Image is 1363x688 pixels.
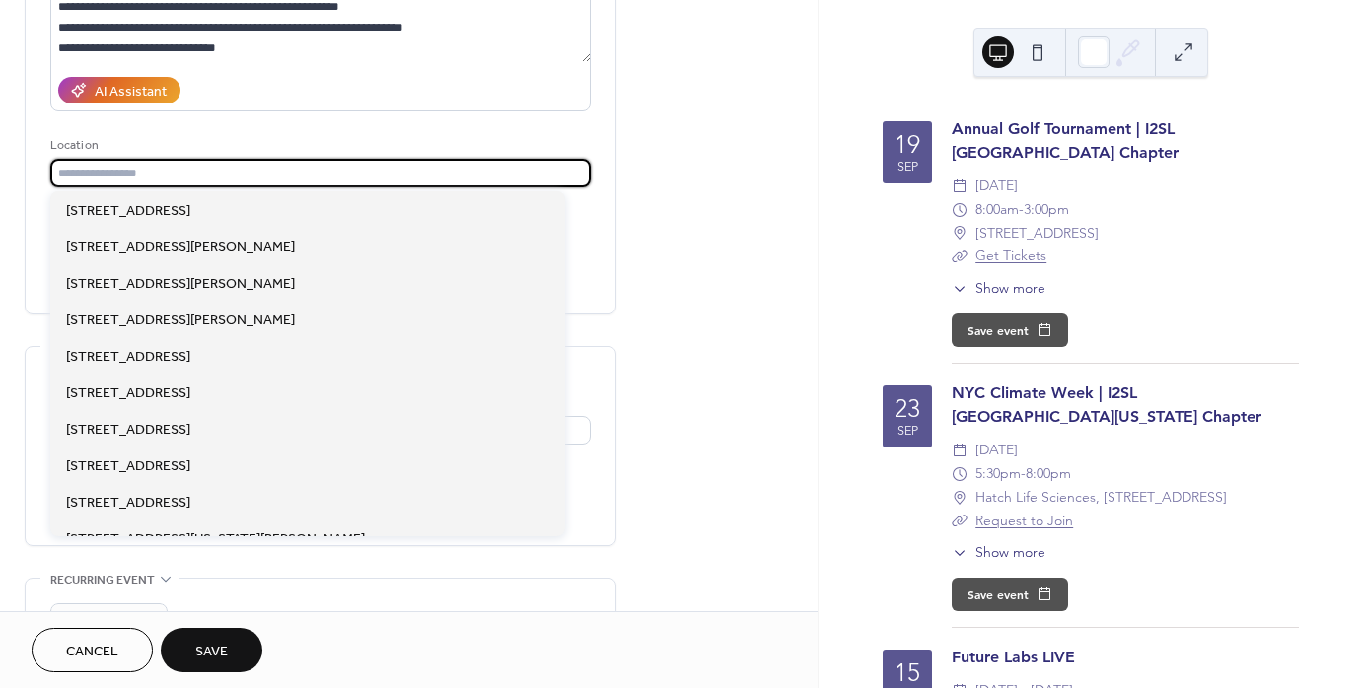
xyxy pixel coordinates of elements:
span: [DATE] [975,174,1018,198]
div: Sep [897,161,918,173]
span: Do not repeat [58,608,132,631]
div: ​ [952,462,968,486]
span: Save [195,642,228,662]
span: Show more [975,278,1045,299]
span: [DATE] [975,439,1018,462]
div: ​ [952,486,968,510]
button: Save event [952,313,1068,347]
span: [STREET_ADDRESS][PERSON_NAME] [66,273,295,294]
div: 19 [895,132,920,157]
button: ​Show more [952,278,1045,299]
span: [STREET_ADDRESS] [66,492,190,513]
span: [STREET_ADDRESS] [66,455,190,476]
span: Hatch Life Sciences, [STREET_ADDRESS] [975,486,1227,510]
span: [STREET_ADDRESS] [66,382,190,403]
div: ​ [952,439,968,462]
span: Recurring event [50,570,155,590]
span: [STREET_ADDRESS] [66,419,190,440]
a: Request to Join [975,512,1073,529]
button: Save event [952,578,1068,611]
button: ​Show more [952,542,1045,563]
div: ​ [952,174,968,198]
span: Show more [975,542,1045,563]
span: [STREET_ADDRESS] [66,200,190,221]
button: AI Assistant [58,77,180,103]
a: Get Tickets [975,246,1046,264]
div: ​ [952,278,968,299]
div: ​ [952,244,968,268]
button: Cancel [32,628,153,672]
span: 8:00am [975,198,1019,222]
div: ​ [952,510,968,533]
div: ​ [952,198,968,222]
div: 15 [895,660,920,685]
div: Location [50,135,587,156]
span: 3:00pm [1024,198,1069,222]
div: AI Assistant [95,82,167,103]
span: 8:00pm [1026,462,1071,486]
span: 5:30pm [975,462,1021,486]
span: [STREET_ADDRESS][US_STATE][PERSON_NAME] [66,528,365,549]
span: Cancel [66,642,118,662]
span: [STREET_ADDRESS] [66,346,190,367]
a: NYC Climate Week | I2SL [GEOGRAPHIC_DATA][US_STATE] Chapter [952,383,1261,426]
div: Sep [897,425,918,438]
a: Future Labs LIVE [952,648,1075,666]
span: [STREET_ADDRESS] [975,222,1099,245]
span: - [1019,198,1024,222]
a: Annual Golf Tournament | I2SL [GEOGRAPHIC_DATA] Chapter [952,119,1179,162]
div: ​ [952,222,968,245]
button: Save [161,628,262,672]
span: - [1021,462,1026,486]
span: [STREET_ADDRESS][PERSON_NAME] [66,310,295,330]
div: 23 [895,396,920,421]
div: ​ [952,542,968,563]
span: [STREET_ADDRESS][PERSON_NAME] [66,237,295,257]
